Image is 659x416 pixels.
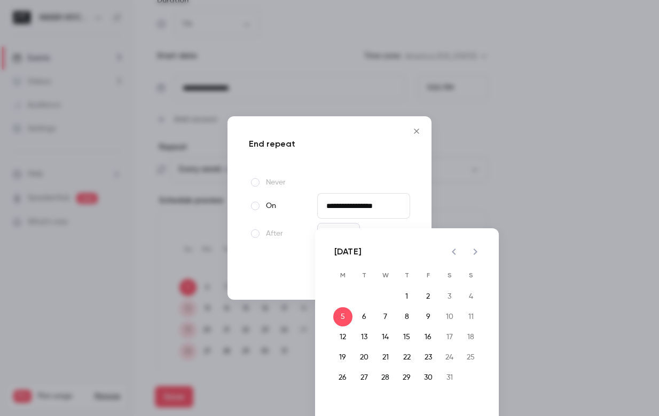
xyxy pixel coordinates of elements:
[461,307,481,326] button: 11
[249,176,313,189] label: Never
[355,265,374,286] span: Tuesday
[249,227,313,240] label: After
[406,121,427,142] button: Close
[440,368,459,387] button: 31
[397,327,417,347] button: 15
[461,265,481,286] span: Sunday
[334,245,362,258] div: [DATE]
[355,348,374,367] button: 20
[376,265,395,286] span: Wednesday
[376,348,395,367] button: 21
[461,287,481,306] button: 4
[419,265,438,286] span: Friday
[440,265,459,286] span: Saturday
[397,307,417,326] button: 8
[461,327,481,347] button: 18
[355,327,374,347] button: 13
[440,287,459,306] button: 3
[440,307,459,326] button: 10
[419,307,438,326] button: 9
[376,327,395,347] button: 14
[397,348,417,367] button: 22
[333,265,352,286] span: Monday
[443,241,465,262] button: Previous month
[249,138,410,150] p: End repeat
[355,368,374,387] button: 27
[397,287,417,306] button: 1
[249,199,313,212] label: On
[419,348,438,367] button: 23
[333,327,352,347] button: 12
[355,307,374,326] button: 6
[333,307,352,326] button: 5
[376,368,395,387] button: 28
[397,265,417,286] span: Thursday
[333,368,352,387] button: 26
[333,348,352,367] button: 19
[419,327,438,347] button: 16
[397,368,417,387] button: 29
[440,348,459,367] button: 24
[419,368,438,387] button: 30
[440,327,459,347] button: 17
[465,241,486,262] button: Next month
[419,287,438,306] button: 2
[461,348,481,367] button: 25
[376,307,395,326] button: 7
